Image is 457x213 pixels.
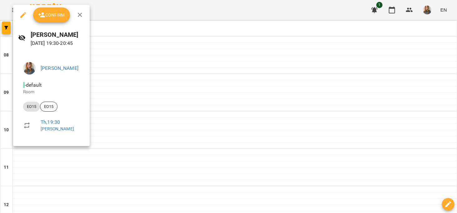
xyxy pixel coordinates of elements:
[23,104,40,109] span: ЕО15
[31,30,85,40] h6: [PERSON_NAME]
[23,89,80,95] p: Room
[40,102,58,112] div: ЕО15
[40,104,57,109] span: ЕО15
[38,11,65,19] span: Confirm
[41,65,78,71] a: [PERSON_NAME]
[31,40,85,47] p: [DATE] 19:30 - 20:45
[41,126,74,131] a: [PERSON_NAME]
[23,82,43,88] span: - default
[41,119,60,125] a: Th , 19:30
[33,7,70,22] button: Confirm
[23,62,36,75] img: 6f40374b6a1accdc2a90a8d7dc3ac7b7.jpg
